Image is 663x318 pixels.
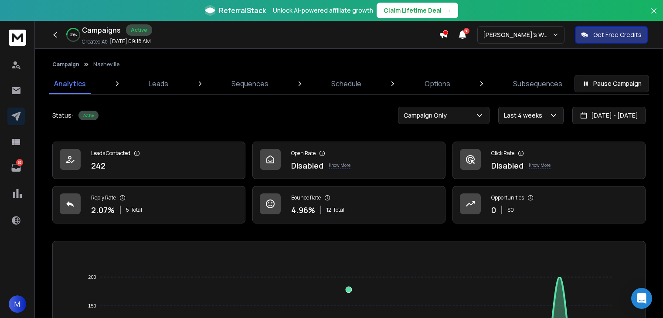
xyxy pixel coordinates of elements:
div: Active [126,24,152,36]
p: Analytics [54,78,86,89]
p: $ 0 [507,206,514,213]
p: Get Free Credits [593,30,642,39]
p: Know More [529,162,551,169]
a: Reply Rate2.07%5Total [52,186,245,223]
span: ReferralStack [219,5,266,16]
a: Sequences [226,73,274,94]
p: Open Rate [291,150,316,157]
button: Get Free Credits [575,26,648,44]
a: Leads Contacted242 [52,142,245,179]
span: Total [131,206,142,213]
a: Subsequences [508,73,568,94]
p: Know More [329,162,350,169]
p: Sequences [231,78,269,89]
a: Bounce Rate4.96%12Total [252,186,445,223]
span: 5 [126,206,129,213]
p: 242 [91,159,105,172]
p: 39 % [70,32,77,37]
button: M [9,295,26,313]
p: Nasheville [93,61,119,68]
div: Active [78,111,99,120]
button: Claim Lifetime Deal→ [377,3,458,18]
button: Pause Campaign [575,75,649,92]
p: Status: [52,111,73,120]
button: [DATE] - [DATE] [572,107,646,124]
tspan: 200 [88,274,96,280]
span: → [445,6,451,15]
p: Options [425,78,450,89]
p: [DATE] 09:18 AM [110,38,151,45]
p: [PERSON_NAME]'s Workspace [483,30,552,39]
span: Total [333,206,344,213]
p: 52 [16,159,23,166]
a: Analytics [49,73,91,94]
p: Unlock AI-powered affiliate growth [273,6,373,15]
a: Open RateDisabledKnow More [252,142,445,179]
button: Campaign [52,61,79,68]
div: Open Intercom Messenger [631,288,652,309]
p: Disabled [291,159,323,172]
a: 52 [7,159,25,176]
p: Reply Rate [91,194,116,201]
p: 4.96 % [291,204,315,216]
a: Opportunities0$0 [452,186,646,223]
p: Opportunities [491,194,524,201]
p: Schedule [331,78,361,89]
p: Created At: [82,38,108,45]
p: 2.07 % [91,204,115,216]
p: 0 [491,204,496,216]
a: Schedule [326,73,367,94]
p: Leads Contacted [91,150,130,157]
p: Click Rate [491,150,514,157]
a: Leads [143,73,173,94]
span: 50 [463,28,469,34]
a: Click RateDisabledKnow More [452,142,646,179]
p: Subsequences [513,78,562,89]
p: Bounce Rate [291,194,321,201]
p: Campaign Only [404,111,450,120]
a: Options [419,73,456,94]
p: Last 4 weeks [504,111,546,120]
button: Close banner [648,5,660,26]
p: Leads [149,78,168,89]
p: Disabled [491,159,524,172]
tspan: 150 [88,303,96,308]
h1: Campaigns [82,25,121,35]
span: 12 [326,206,331,213]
